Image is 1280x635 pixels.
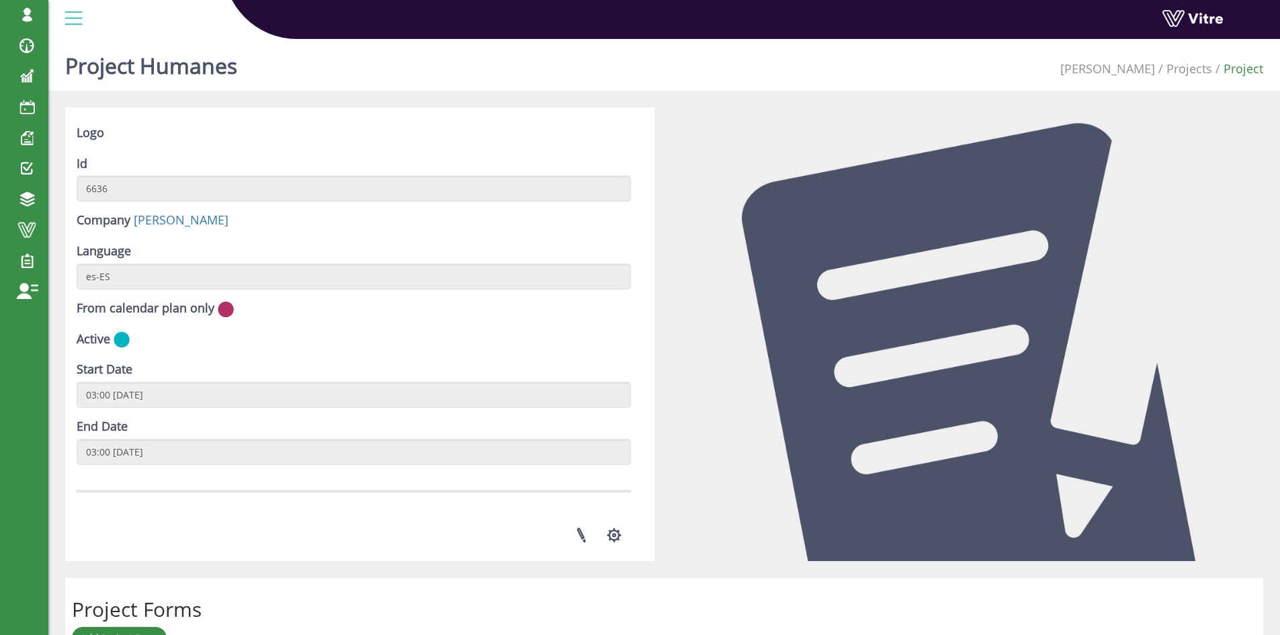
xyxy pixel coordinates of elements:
[77,361,132,378] label: Start Date
[1212,60,1263,78] li: Project
[77,243,131,260] label: Language
[1060,60,1155,77] a: [PERSON_NAME]
[77,155,87,173] label: Id
[77,124,104,142] label: Logo
[77,331,110,348] label: Active
[1166,60,1212,77] a: Projects
[77,300,214,317] label: From calendar plan only
[65,34,237,91] h1: Project Humanes
[134,212,228,228] a: [PERSON_NAME]
[77,212,130,229] label: Company
[72,598,1256,620] h2: Project Forms
[77,418,128,435] label: End Date
[218,301,234,318] img: no
[114,331,130,348] img: yes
